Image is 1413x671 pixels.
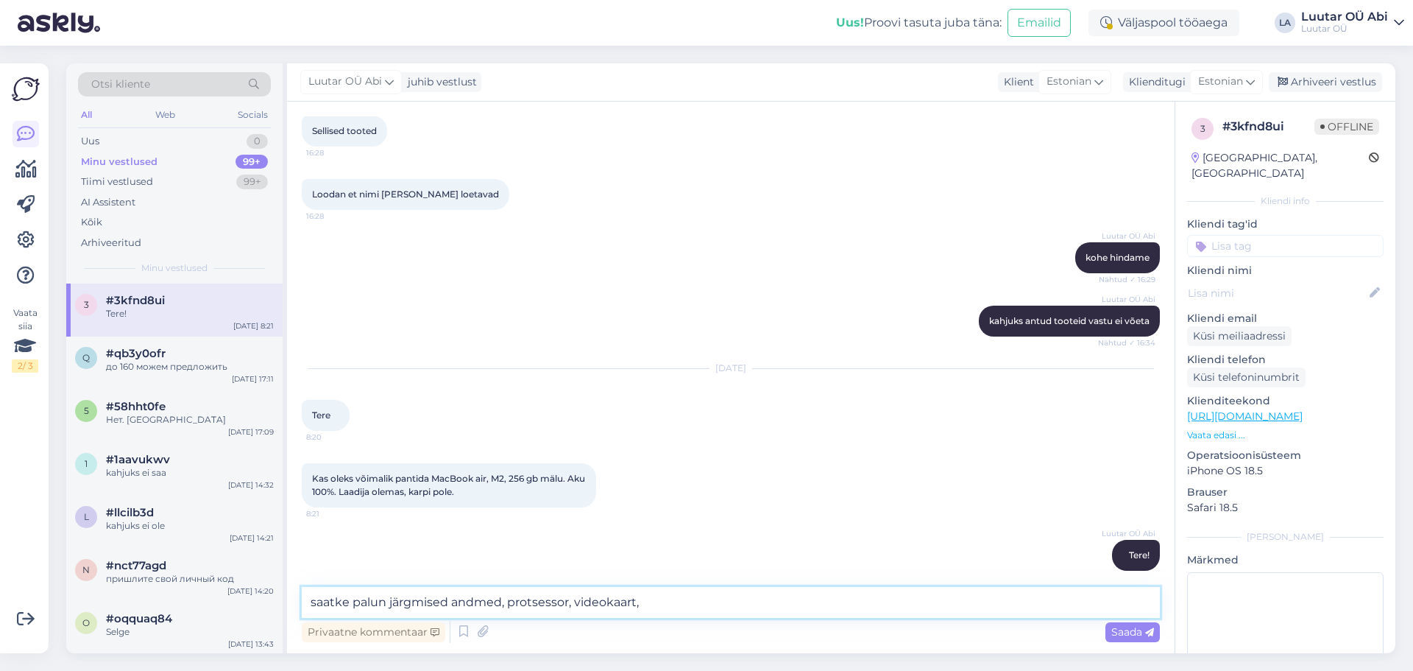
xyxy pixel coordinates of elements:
span: Offline [1314,119,1379,135]
div: 2 / 3 [12,359,38,373]
p: Kliendi nimi [1187,263,1384,278]
div: Küsi telefoninumbrit [1187,368,1306,387]
span: o [82,617,90,628]
p: Kliendi email [1187,311,1384,326]
div: Väljaspool tööaega [1088,10,1239,36]
div: kahjuks ei saa [106,466,274,479]
span: Nähtud ✓ 16:34 [1098,337,1155,348]
span: 1 [85,458,88,469]
p: Märkmed [1187,552,1384,568]
span: 9:15 [1100,572,1155,583]
div: Tiimi vestlused [81,175,153,189]
div: Socials [235,105,271,124]
span: Tere [312,410,330,421]
span: #llcilb3d [106,506,154,519]
img: Askly Logo [12,75,40,103]
span: n [82,564,90,575]
a: [URL][DOMAIN_NAME] [1187,410,1303,423]
div: All [78,105,95,124]
span: Otsi kliente [91,77,150,92]
div: Luutar OÜ Abi [1301,11,1388,23]
span: 8:21 [306,508,361,519]
p: Kliendi tag'id [1187,217,1384,232]
div: [DATE] 17:11 [232,373,274,384]
span: Kas oleks võimalik pantida MacBook air, M2, 256 gb mälu. Aku 100%. Laadija olemas, karpi pole. [312,473,587,497]
div: Uus [81,134,99,149]
span: 16:28 [306,147,361,158]
div: LA [1275,13,1295,33]
div: Tere! [106,307,274,320]
span: Estonian [1047,74,1091,90]
div: Klienditugi [1123,74,1186,90]
div: до 160 можем предложить [106,360,274,373]
div: Luutar OÜ [1301,23,1388,35]
div: [DATE] 14:20 [227,586,274,597]
div: 99+ [236,175,268,189]
p: Operatsioonisüsteem [1187,448,1384,463]
div: Kliendi info [1187,194,1384,208]
div: Web [152,105,178,124]
span: Nähtud ✓ 16:29 [1099,274,1155,285]
div: Küsi meiliaadressi [1187,326,1292,346]
div: [DATE] 17:09 [228,426,274,438]
div: kahjuks ei ole [106,519,274,533]
div: [GEOGRAPHIC_DATA], [GEOGRAPHIC_DATA] [1191,150,1369,181]
span: Minu vestlused [141,261,208,275]
span: 3 [84,299,89,310]
span: Tere! [1129,549,1150,561]
span: #nct77agd [106,559,166,572]
span: #qb3y0ofr [106,347,166,360]
p: Safari 18.5 [1187,500,1384,516]
div: Kõik [81,215,102,230]
input: Lisa nimi [1188,285,1367,301]
span: #1aavukwv [106,453,170,466]
b: Uus! [836,15,864,29]
span: 8:20 [306,432,361,443]
div: [DATE] 14:21 [230,533,274,544]
span: Luutar OÜ Abi [1100,294,1155,305]
div: [DATE] 14:32 [228,479,274,491]
span: 3 [1200,123,1205,134]
span: kahjuks antud tooteid vastu ei võeta [989,315,1150,326]
span: Estonian [1198,74,1243,90]
div: [DATE] [302,362,1160,375]
div: Privaatne kommentaar [302,622,445,642]
span: Sellised tooted [312,125,377,136]
input: Lisa tag [1187,235,1384,257]
div: [DATE] 8:21 [233,320,274,331]
div: juhib vestlust [402,74,477,90]
span: Loodan et nimi [PERSON_NAME] loetavad [312,189,499,200]
button: Emailid [1007,9,1071,37]
div: Proovi tasuta juba täna: [836,14,1002,32]
div: Arhiveeritud [81,236,141,250]
p: Vaata edasi ... [1187,429,1384,442]
div: Vaata siia [12,306,38,373]
div: 99+ [235,155,268,169]
div: [PERSON_NAME] [1187,530,1384,544]
span: 16:28 [306,211,361,222]
p: Brauser [1187,485,1384,500]
a: Luutar OÜ AbiLuutar OÜ [1301,11,1404,35]
span: Luutar OÜ Abi [308,74,382,90]
span: Saada [1111,625,1154,639]
div: AI Assistent [81,195,135,210]
span: Luutar OÜ Abi [1100,231,1155,242]
p: iPhone OS 18.5 [1187,463,1384,479]
span: #3kfnd8ui [106,294,165,307]
span: 5 [84,405,89,416]
span: Luutar OÜ Abi [1100,528,1155,539]
div: Arhiveeri vestlus [1269,72,1382,92]
div: [DATE] 13:43 [228,639,274,650]
div: 0 [247,134,268,149]
span: kohe hindame [1086,252,1150,263]
div: Selge [106,625,274,639]
p: Kliendi telefon [1187,352,1384,368]
span: #58hht0fe [106,400,166,413]
p: Klienditeekond [1187,393,1384,409]
span: l [84,511,89,522]
div: Minu vestlused [81,155,157,169]
span: #oqquaq84 [106,612,172,625]
span: q [82,352,90,363]
div: пришлите свой личный код [106,572,274,586]
div: # 3kfnd8ui [1222,118,1314,136]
